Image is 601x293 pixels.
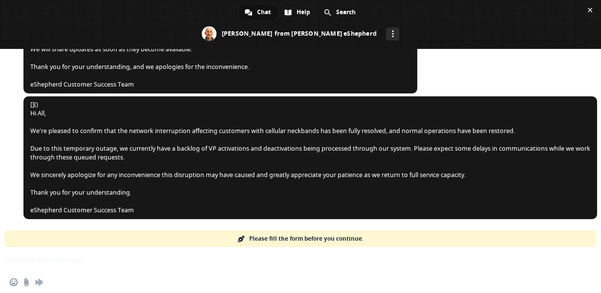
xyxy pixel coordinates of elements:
[297,5,310,20] span: Help
[386,27,399,41] div: More channels
[279,5,317,20] div: Help
[35,278,43,286] span: Audio message
[22,278,30,286] span: Send a file
[249,230,364,247] span: Please fill the form before you continue.
[10,278,18,286] span: Insert an emoji
[585,5,595,15] span: Close chat
[30,100,590,214] span: []() Hi All, We're pleased to confirm that the network interruption affecting customers with cell...
[336,5,356,20] span: Search
[257,5,271,20] span: Chat
[239,5,278,20] div: Chat
[318,5,363,20] div: Search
